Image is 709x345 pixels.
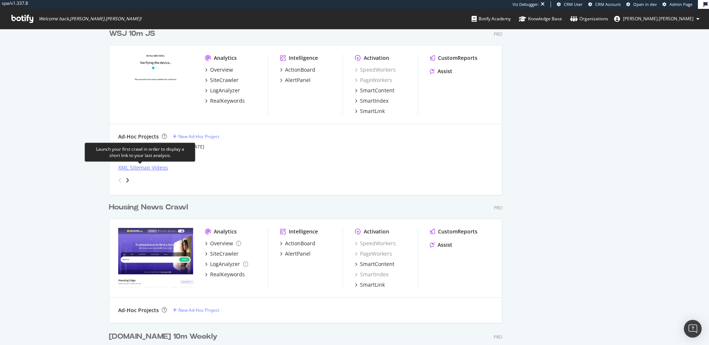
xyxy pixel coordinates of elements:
div: SmartIndex [360,97,388,105]
a: LogAnalyzer [205,87,240,94]
a: Open in dev [626,1,657,7]
a: Overview [205,240,241,247]
a: Housing News Crawl [109,202,191,213]
a: Assist [430,68,452,75]
div: Overview [210,66,233,74]
a: RealKeywords [205,97,245,105]
a: ActionBoard [280,66,315,74]
div: angle-right [125,177,130,184]
a: XML Sitemap Videos [118,164,168,171]
a: Botify Academy [472,9,511,29]
div: RealKeywords [210,97,245,105]
div: Intelligence [289,228,318,235]
div: Activation [364,228,389,235]
a: SpeedWorkers [355,240,396,247]
button: [PERSON_NAME].[PERSON_NAME] [608,13,705,25]
span: CRM Account [595,1,621,7]
a: Organizations [570,9,608,29]
a: Knowledge Base [519,9,562,29]
a: RealKeywords [205,271,245,278]
a: New Ad-Hoc Project [173,307,219,313]
div: WSJ 10m JS [109,28,155,39]
div: AlertPanel [285,250,311,257]
a: SpeedWorkers [355,66,396,74]
a: CustomReports [430,54,477,62]
div: ActionBoard [285,66,315,74]
div: SmartContent [360,87,394,94]
div: ActionBoard [285,240,315,247]
div: [DOMAIN_NAME] 10m Weekly [109,331,218,342]
a: SiteCrawler [205,250,239,257]
a: Admin Page [662,1,692,7]
a: CRM Account [588,1,621,7]
div: Housing News Crawl [109,202,188,213]
a: LogAnalyzer [205,260,248,268]
span: Open in dev [633,1,657,7]
img: www.Wsj.com [118,54,193,114]
div: Open Intercom Messenger [684,320,702,338]
div: Organizations [570,15,608,23]
a: SmartContent [355,87,394,94]
div: Pro [494,334,502,340]
div: Assist [438,241,452,249]
div: New Ad-Hoc Project [178,133,219,140]
a: Overview [205,66,233,74]
a: PageWorkers [355,76,392,84]
a: SmartIndex [355,271,388,278]
div: CustomReports [438,54,477,62]
a: New Ad-Hoc Project [173,133,219,140]
div: Ad-Hoc Projects [118,133,159,140]
div: SiteCrawler [210,250,239,257]
div: Pro [494,205,502,211]
a: SmartLink [355,107,385,115]
div: LogAnalyzer [210,87,240,94]
a: [DATE] [190,144,204,150]
a: Assist [430,241,452,249]
div: Activation [364,54,389,62]
a: WSJ 10m JS [109,28,158,39]
div: SmartLink [360,281,385,288]
div: New Ad-Hoc Project [178,307,219,313]
div: LogAnalyzer [210,260,240,268]
span: Admin Page [669,1,692,7]
div: Viz Debugger: [513,1,539,7]
div: SmartLink [360,107,385,115]
div: RealKeywords [210,271,245,278]
div: Assist [438,68,452,75]
span: nathan.mcginnis [623,16,693,22]
div: SiteCrawler [210,76,239,84]
span: Welcome back, [PERSON_NAME].[PERSON_NAME] ! [39,16,141,22]
a: ActionBoard [280,240,315,247]
div: Ad-Hoc Projects [118,307,159,314]
div: CustomReports [438,228,477,235]
span: CRM User [564,1,583,7]
a: PageWorkers [355,250,392,257]
a: SmartLink [355,281,385,288]
a: SmartIndex [355,97,388,105]
a: SiteCrawler [205,76,239,84]
a: AlertPanel [280,76,311,84]
div: angle-left [115,174,125,186]
div: Analytics [214,228,237,235]
img: Housing News Crawl [118,228,193,288]
div: SmartContent [360,260,394,268]
div: Launch your first crawl in order to display a short link to your last analysis. [91,146,189,158]
div: Intelligence [289,54,318,62]
div: Knowledge Base [519,15,562,23]
a: [DOMAIN_NAME] 10m Weekly [109,331,220,342]
a: CRM User [557,1,583,7]
a: CustomReports [430,228,477,235]
div: Overview [210,240,233,247]
div: Analytics [214,54,237,62]
div: Botify Academy [472,15,511,23]
div: Pro [494,31,502,37]
a: AlertPanel [280,250,311,257]
div: AlertPanel [285,76,311,84]
a: SmartContent [355,260,394,268]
